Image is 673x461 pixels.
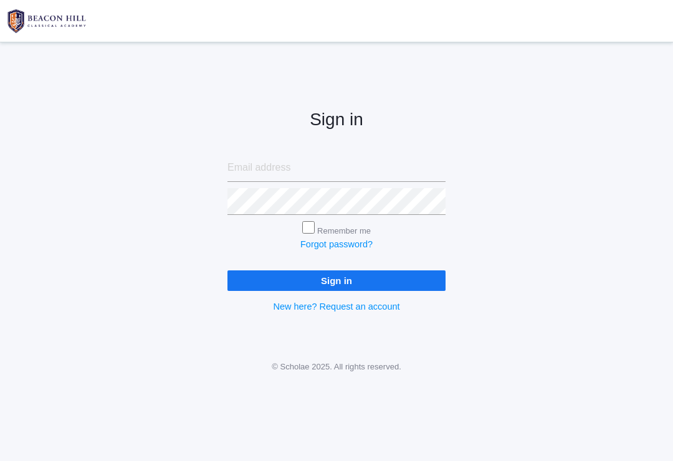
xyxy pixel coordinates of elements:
input: Sign in [227,270,446,291]
a: Forgot password? [300,239,373,249]
input: Email address [227,154,446,182]
a: New here? Request an account [273,302,399,311]
label: Remember me [317,226,371,235]
h2: Sign in [227,110,446,130]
